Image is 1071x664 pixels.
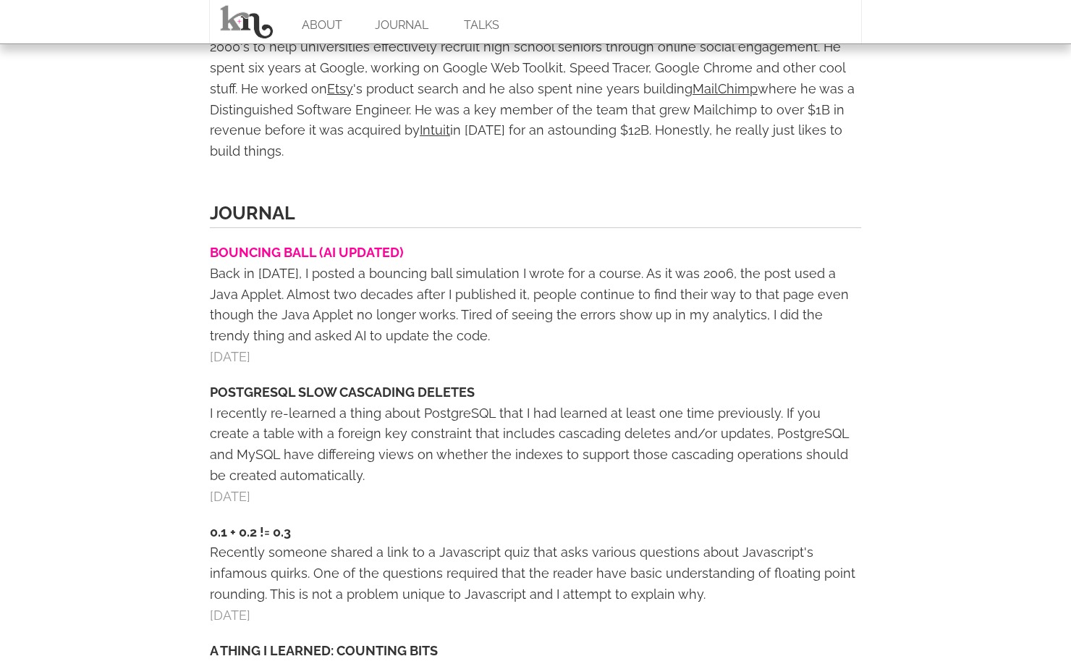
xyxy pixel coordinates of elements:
[210,384,475,400] a: POSTGRESQL SLOW CASCADING DELETES
[210,643,438,658] a: A THING I LEARNED: COUNTING BITS
[210,608,250,623] a: [DATE]
[210,202,295,224] a: JOURNAL
[210,489,250,504] a: [DATE]
[210,403,861,487] div: I recently re-learned a thing about PostgreSQL that I had learned at least one time previously. I...
[210,245,404,260] a: BOUNCING BALL (AI UPDATED)
[210,542,861,605] div: Recently someone shared a link to a Javascript quiz that asks various questions about Javascript'...
[693,81,758,96] a: MailChimp
[210,524,291,539] a: 0.1 + 0.2 != 0.3
[420,122,450,138] a: Intuit
[210,349,250,364] a: [DATE]
[327,81,353,96] a: Etsy
[210,264,861,347] div: Back in [DATE], I posted a bouncing ball simulation I wrote for a course. As it was 2006, the pos...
